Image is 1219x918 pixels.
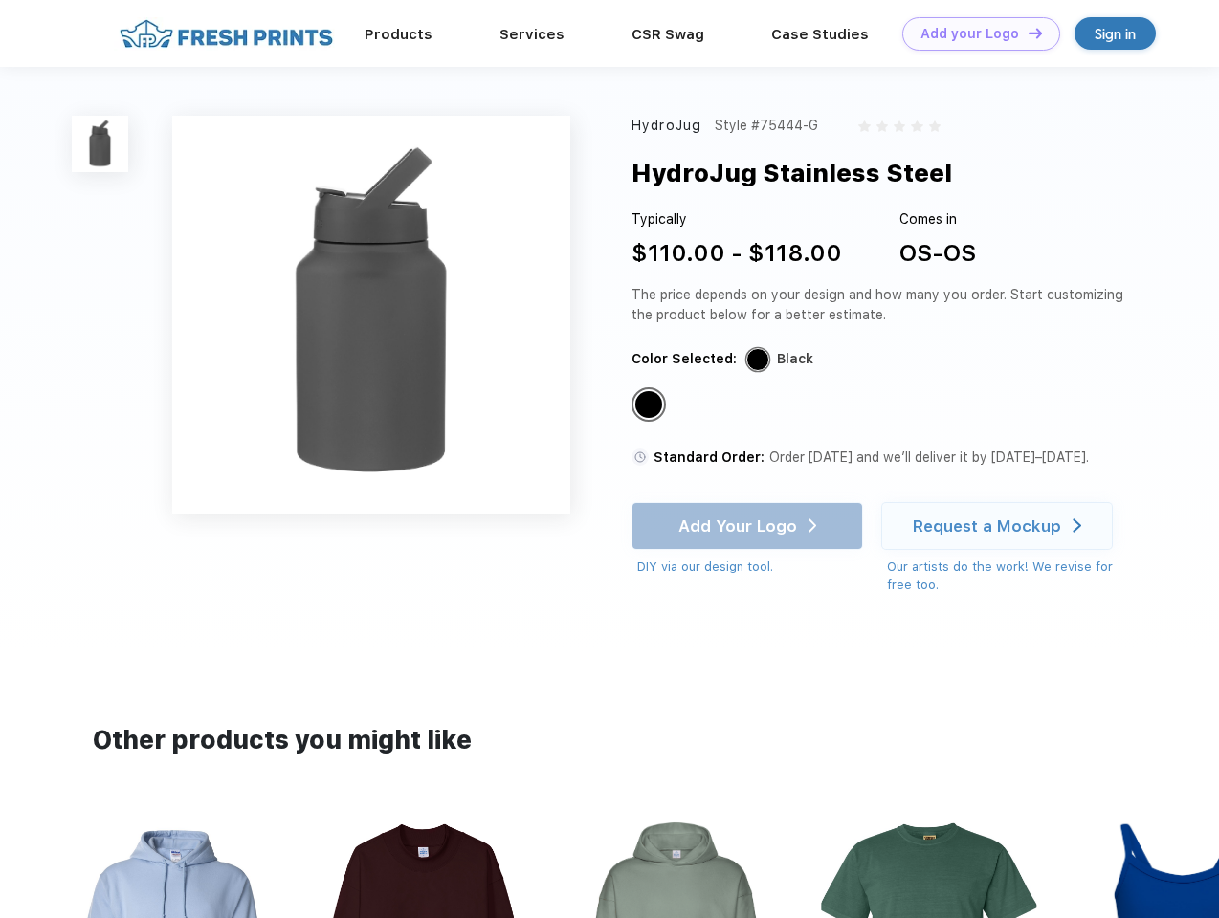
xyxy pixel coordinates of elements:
div: Other products you might like [93,722,1125,759]
div: Request a Mockup [913,516,1061,535]
img: gray_star.svg [858,120,870,132]
div: HydroJug Stainless Steel [632,155,952,191]
img: DT [1029,28,1042,38]
div: Add your Logo [920,26,1019,42]
img: gray_star.svg [929,120,941,132]
span: Standard Order: [654,449,765,465]
div: $110.00 - $118.00 [632,236,842,271]
a: Products [365,26,432,43]
div: Style #75444-G [715,116,818,136]
img: white arrow [1073,518,1081,533]
img: fo%20logo%202.webp [114,17,339,51]
div: Typically [632,209,842,229]
span: Order [DATE] and we’ll deliver it by [DATE]–[DATE]. [769,449,1089,465]
div: Black [635,391,662,418]
a: Sign in [1075,17,1156,50]
div: HydroJug [632,116,701,136]
div: Our artists do the work! We revise for free too. [887,557,1131,595]
div: Comes in [899,209,976,229]
img: gray_star.svg [911,120,922,132]
img: func=resize&h=100 [72,116,128,172]
img: gray_star.svg [894,120,905,132]
div: Color Selected: [632,349,737,369]
div: OS-OS [899,236,976,271]
img: func=resize&h=640 [172,116,570,514]
img: gray_star.svg [876,120,888,132]
div: DIY via our design tool. [637,557,863,577]
div: The price depends on your design and how many you order. Start customizing the product below for ... [632,285,1131,325]
div: Black [777,349,813,369]
img: standard order [632,448,649,466]
div: Sign in [1095,23,1136,45]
